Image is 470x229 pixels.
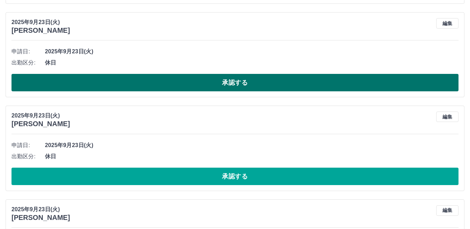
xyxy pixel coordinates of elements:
span: 出勤区分: [11,152,45,161]
button: 承認する [11,168,459,185]
p: 2025年9月23日(火) [11,112,70,120]
p: 2025年9月23日(火) [11,18,70,26]
span: 休日 [45,59,459,67]
span: 申請日: [11,47,45,56]
span: 2025年9月23日(火) [45,141,459,150]
button: 承認する [11,74,459,91]
span: 休日 [45,152,459,161]
span: 2025年9月23日(火) [45,47,459,56]
span: 出勤区分: [11,59,45,67]
span: 申請日: [11,141,45,150]
h3: [PERSON_NAME] [11,120,70,128]
p: 2025年9月23日(火) [11,205,70,214]
button: 編集 [436,205,459,216]
h3: [PERSON_NAME] [11,26,70,35]
button: 編集 [436,112,459,122]
h3: [PERSON_NAME] [11,214,70,222]
button: 編集 [436,18,459,29]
